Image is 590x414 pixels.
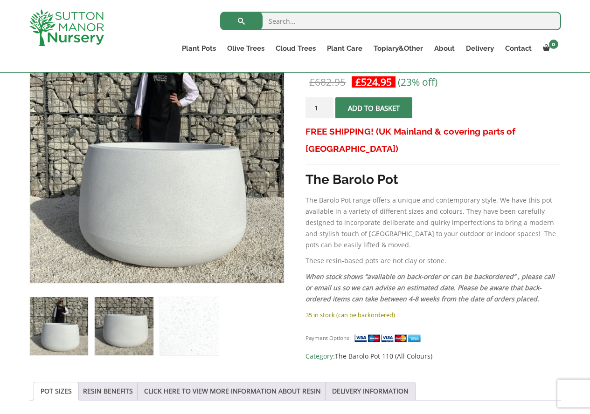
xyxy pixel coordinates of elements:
span: Category: [305,351,561,362]
span: £ [355,75,361,88]
a: RESIN BENEFITS [83,382,133,400]
a: DELIVERY INFORMATION [332,382,409,400]
img: The Barolo Pot 110 Colour White Granite [30,297,88,355]
strong: The Barolo Pot [305,172,398,187]
button: Add to basket [335,97,412,118]
h3: FREE SHIPPING! (UK Mainland & covering parts of [GEOGRAPHIC_DATA]) [305,123,561,157]
span: (23% off) [398,75,437,88]
bdi: 682.95 [309,75,346,88]
a: Topiary&Other [368,42,429,55]
small: Payment Options: [305,334,351,341]
a: Olive Trees [222,42,270,55]
p: 35 in stock (can be backordered) [305,309,561,320]
input: Search... [220,12,561,30]
img: The Barolo Pot 110 Colour White Granite - Image 3 [160,297,218,355]
p: The Barolo Pot range offers a unique and contemporary style. We have this pot available in a vari... [305,195,561,251]
span: £ [309,75,315,88]
a: Delivery [460,42,500,55]
a: The Barolo Pot 110 (All Colours) [335,352,432,360]
p: These resin-based pots are not clay or stone. [305,255,561,266]
img: logo [29,9,104,46]
em: When stock shows “available on back-order or can be backordered” , please call or email us so we ... [305,272,555,303]
a: 0 [537,42,561,55]
a: CLICK HERE TO VIEW MORE INFORMATION ABOUT RESIN [144,382,321,400]
span: 0 [549,40,558,49]
bdi: 524.95 [355,75,392,88]
a: Cloud Trees [270,42,321,55]
a: Plant Care [321,42,368,55]
img: The Barolo Pot 110 Colour White Granite - Image 2 [95,297,153,355]
a: Plant Pots [176,42,222,55]
input: Product quantity [305,97,333,118]
img: payment supported [354,333,424,343]
a: About [429,42,460,55]
a: Contact [500,42,537,55]
a: POT SIZES [41,382,72,400]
